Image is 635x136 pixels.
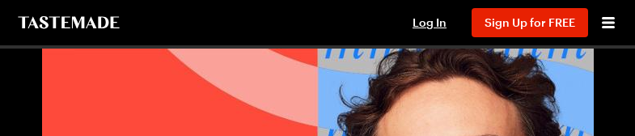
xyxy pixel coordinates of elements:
[413,15,447,29] span: Log In
[472,8,588,37] button: Sign Up for FREE
[598,12,619,33] button: Open menu
[485,15,575,29] span: Sign Up for FREE
[16,16,121,29] a: To Tastemade Home Page
[397,15,462,31] button: Log In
